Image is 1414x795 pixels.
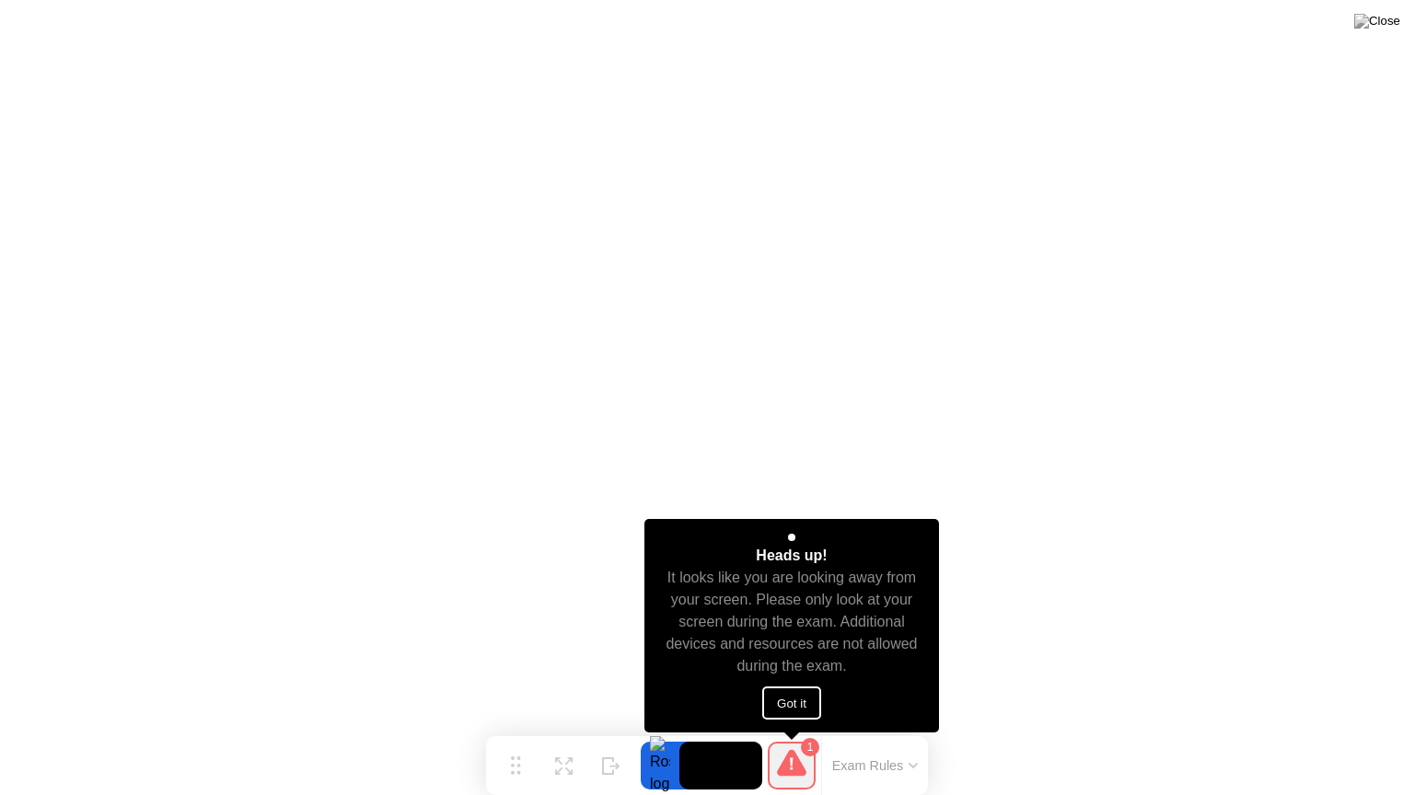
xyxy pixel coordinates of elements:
div: 1 [801,738,819,756]
img: Close [1354,14,1400,29]
div: Heads up! [756,545,827,567]
div: It looks like you are looking away from your screen. Please only look at your screen during the e... [661,567,923,677]
button: Exam Rules [827,757,924,774]
button: Got it [762,686,821,720]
